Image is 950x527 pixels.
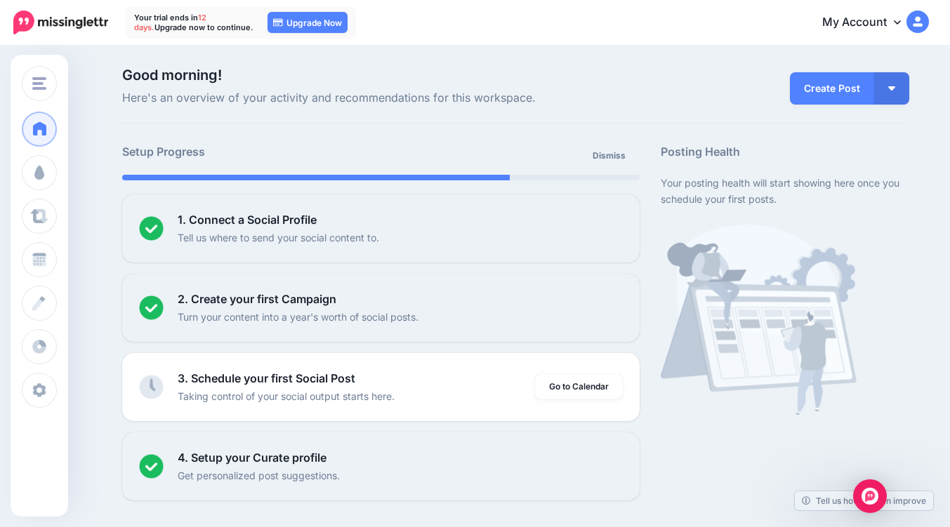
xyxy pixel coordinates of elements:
[535,374,623,399] a: Go to Calendar
[888,86,895,91] img: arrow-down-white.png
[178,388,395,404] p: Taking control of your social output starts here.
[122,143,381,161] h5: Setup Progress
[584,143,634,168] a: Dismiss
[134,13,253,32] p: Your trial ends in Upgrade now to continue.
[13,11,108,34] img: Missinglettr
[853,479,887,513] div: Open Intercom Messenger
[178,451,326,465] b: 4. Setup your Curate profile
[808,6,929,40] a: My Account
[139,216,164,241] img: checked-circle.png
[795,491,933,510] a: Tell us how we can improve
[178,371,355,385] b: 3. Schedule your first Social Post
[661,143,909,161] h5: Posting Health
[178,292,336,306] b: 2. Create your first Campaign
[139,295,164,320] img: checked-circle.png
[661,175,909,207] p: Your posting health will start showing here once you schedule your first posts.
[178,229,379,246] p: Tell us where to send your social content to.
[790,72,874,105] a: Create Post
[178,467,340,483] p: Get personalized post suggestions.
[122,89,640,107] span: Here's an overview of your activity and recommendations for this workspace.
[139,454,164,479] img: checked-circle.png
[178,309,418,325] p: Turn your content into a year's worth of social posts.
[178,213,317,227] b: 1. Connect a Social Profile
[32,77,46,90] img: menu.png
[268,12,348,33] a: Upgrade Now
[122,67,222,84] span: Good morning!
[139,375,164,399] img: clock-grey.png
[661,225,857,415] img: calendar-waiting.png
[134,13,206,32] span: 12 days.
